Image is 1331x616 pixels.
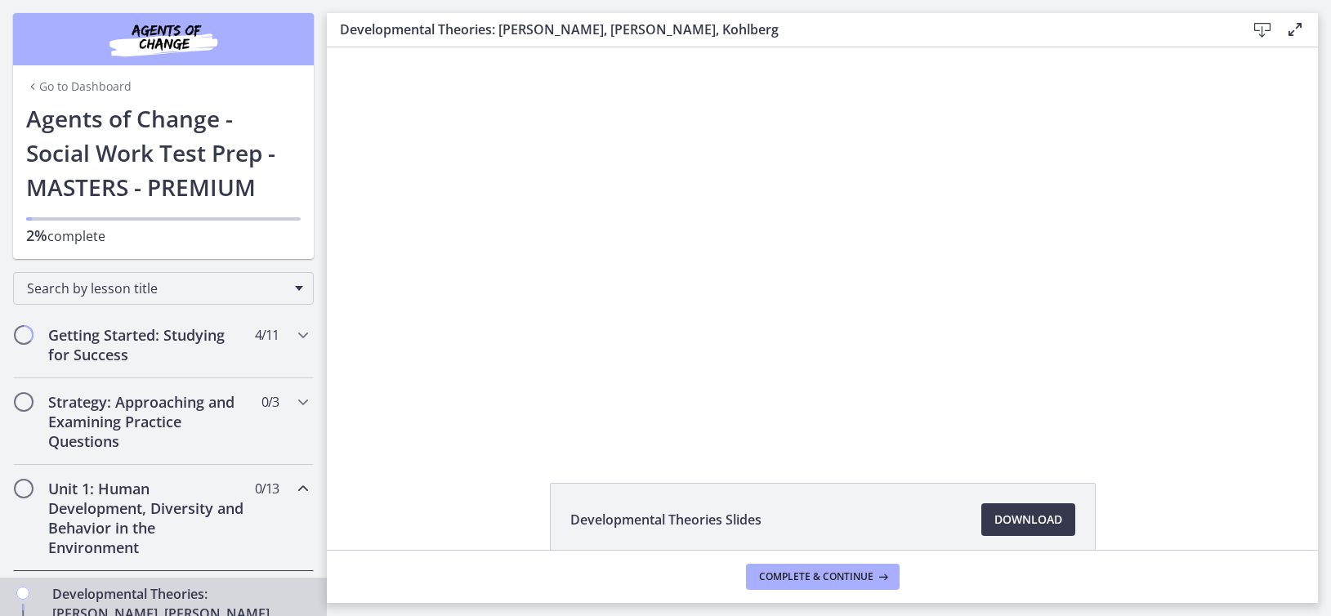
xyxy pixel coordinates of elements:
img: Agents of Change [65,20,261,59]
a: Download [981,503,1075,536]
span: Complete & continue [759,570,873,583]
span: Developmental Theories Slides [570,510,762,529]
h3: Developmental Theories: [PERSON_NAME], [PERSON_NAME], Kohlberg [340,20,1220,39]
span: 0 / 3 [261,392,279,412]
h2: Strategy: Approaching and Examining Practice Questions [48,392,248,451]
button: Complete & continue [746,564,900,590]
span: 2% [26,225,47,245]
a: Go to Dashboard [26,78,132,95]
span: Download [994,510,1062,529]
iframe: Video Lesson [327,47,1318,445]
h2: Unit 1: Human Development, Diversity and Behavior in the Environment [48,479,248,557]
div: Search by lesson title [13,272,314,305]
span: Search by lesson title [27,279,287,297]
h1: Agents of Change - Social Work Test Prep - MASTERS - PREMIUM [26,101,301,204]
h2: Getting Started: Studying for Success [48,325,248,364]
span: 0 / 13 [255,479,279,498]
span: 4 / 11 [255,325,279,345]
p: complete [26,225,301,246]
